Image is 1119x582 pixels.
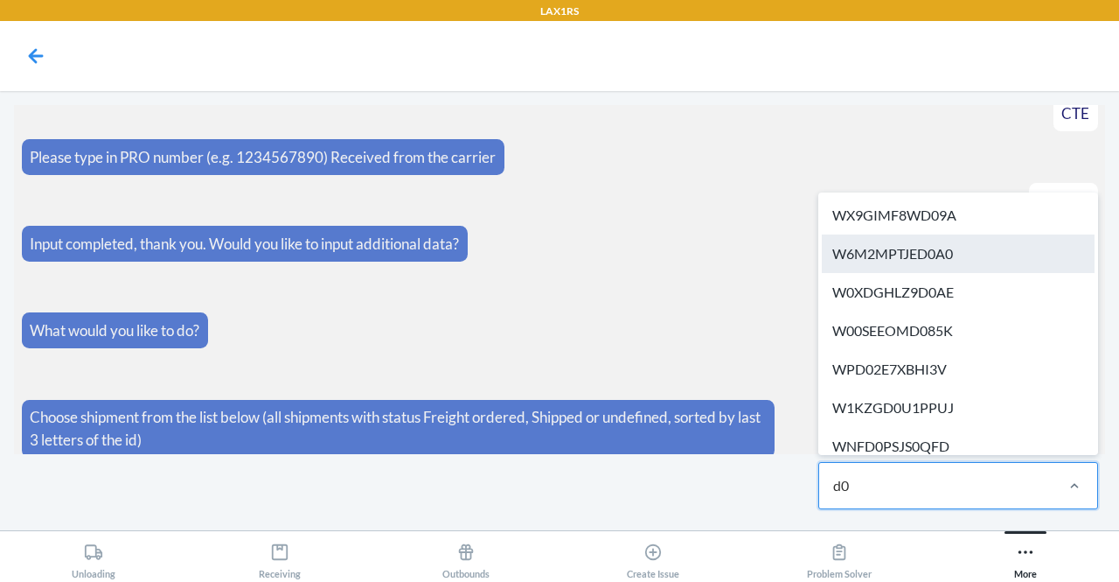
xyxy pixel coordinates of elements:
p: Input completed, thank you. Would you like to input additional data? [30,233,459,256]
p: What would you like to do? [30,319,199,342]
p: LAX1RS [540,4,579,19]
button: Create Issue [559,531,746,579]
button: Outbounds [373,531,559,579]
div: Outbounds [442,536,490,579]
div: Unloading [72,536,115,579]
div: More [1014,536,1037,579]
div: W1KZGD0U1PPUJ [822,389,1095,427]
p: Choose shipment from the list below (all shipments with status Freight ordered, Shipped or undefi... [30,406,767,451]
div: Receiving [259,536,301,579]
button: Problem Solver [746,531,932,579]
div: Problem Solver [807,536,872,579]
button: Receiving [186,531,372,579]
div: WX9GIMF8WD09A [822,196,1095,235]
div: W0XDGHLZ9D0AE [822,273,1095,312]
div: W00SEEOMD085K [822,312,1095,350]
div: Create Issue [627,536,679,579]
div: W6M2MPTJED0A0 [822,235,1095,273]
div: WPD02E7XBHI3V [822,350,1095,389]
p: Please type in PRO number (e.g. 1234567890) Received from the carrier [30,146,496,169]
span: 667581 [1037,191,1089,209]
span: CTE [1061,104,1089,123]
div: WNFD0PSJS0QFD [822,427,1095,466]
button: More [933,531,1119,579]
input: WX9GIMF8WD09AW6M2MPTJED0A0W0XDGHLZ9D0AEW00SEEOMD085KWPD02E7XBHI3VW1KZGD0U1PPUJWNFD0PSJS0QFDW174H9... [833,475,851,496]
